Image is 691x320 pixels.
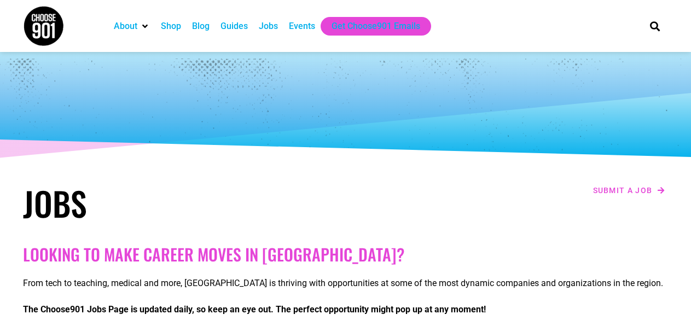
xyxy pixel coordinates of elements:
[646,17,664,35] div: Search
[161,20,181,33] a: Shop
[23,277,669,290] p: From tech to teaching, medical and more, [GEOGRAPHIC_DATA] is thriving with opportunities at some...
[108,17,155,36] div: About
[108,17,631,36] nav: Main nav
[332,20,420,33] a: Get Choose901 Emails
[192,20,210,33] a: Blog
[114,20,137,33] a: About
[259,20,278,33] a: Jobs
[590,183,669,197] a: Submit a job
[23,245,669,264] h2: Looking to make career moves in [GEOGRAPHIC_DATA]?
[220,20,248,33] a: Guides
[23,183,340,223] h1: Jobs
[593,187,653,194] span: Submit a job
[289,20,315,33] a: Events
[23,304,486,315] strong: The Choose901 Jobs Page is updated daily, so keep an eye out. The perfect opportunity might pop u...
